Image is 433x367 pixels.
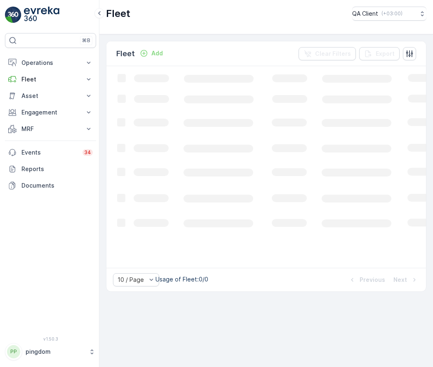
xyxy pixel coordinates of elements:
[21,125,80,133] p: MRF
[315,50,351,58] p: Clear Filters
[393,276,407,284] p: Next
[393,275,419,285] button: Next
[82,37,90,44] p: ⌘B
[359,47,400,60] button: Export
[21,165,93,173] p: Reports
[352,7,426,21] button: QA Client(+03:00)
[5,55,96,71] button: Operations
[84,149,91,156] p: 34
[299,47,356,60] button: Clear Filters
[136,48,166,58] button: Add
[347,275,386,285] button: Previous
[352,10,378,18] p: QA Client
[24,7,59,23] img: logo_light-DOdMpM7g.png
[5,104,96,121] button: Engagement
[116,48,135,60] p: Fleet
[151,49,163,57] p: Add
[26,348,85,356] p: pingdom
[21,148,78,157] p: Events
[106,7,130,20] p: Fleet
[5,336,96,341] span: v 1.50.3
[21,92,80,100] p: Asset
[381,10,402,17] p: ( +03:00 )
[21,59,80,67] p: Operations
[155,275,208,284] p: Usage of Fleet : 0/0
[5,177,96,194] a: Documents
[5,88,96,104] button: Asset
[5,343,96,360] button: PPpingdom
[376,50,395,58] p: Export
[21,181,93,190] p: Documents
[360,276,385,284] p: Previous
[5,7,21,23] img: logo
[5,161,96,177] a: Reports
[5,144,96,161] a: Events34
[5,121,96,137] button: MRF
[7,345,20,358] div: PP
[5,71,96,88] button: Fleet
[21,75,80,83] p: Fleet
[21,108,80,117] p: Engagement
